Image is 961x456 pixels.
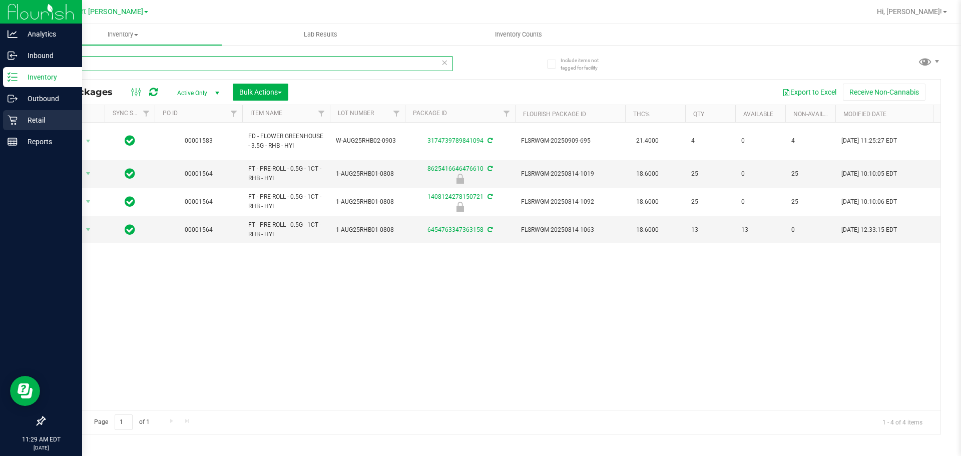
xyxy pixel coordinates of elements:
span: select [82,195,95,209]
span: 1-AUG25RHB01-0808 [336,225,399,235]
a: Filter [226,105,242,122]
span: Sync from Compliance System [486,193,493,200]
span: Include items not tagged for facility [561,57,611,72]
span: select [82,223,95,237]
a: PO ID [163,110,178,117]
a: Inventory Counts [419,24,617,45]
span: FT - PRE-ROLL - 0.5G - 1CT - RHB - HYI [248,164,324,183]
a: Flourish Package ID [523,111,586,118]
a: Available [743,111,773,118]
a: 00001564 [185,170,213,177]
input: 1 [115,414,133,430]
p: Reports [18,136,78,148]
span: Page of 1 [86,414,158,430]
span: Sync from Compliance System [486,165,493,172]
span: 18.6000 [631,223,664,237]
a: THC% [633,111,650,118]
a: Filter [388,105,405,122]
div: Newly Received [403,174,517,184]
span: [DATE] 12:33:15 EDT [841,225,897,235]
span: 18.6000 [631,167,664,181]
button: Receive Non-Cannabis [843,84,925,101]
a: Package ID [413,110,447,117]
button: Export to Excel [776,84,843,101]
span: 1 - 4 of 4 items [874,414,930,429]
span: Inventory [24,30,222,39]
inline-svg: Outbound [8,94,18,104]
a: Item Name [250,110,282,117]
span: [DATE] 10:10:05 EDT [841,169,897,179]
span: Hi, [PERSON_NAME]! [877,8,942,16]
span: New Port [PERSON_NAME] [56,8,143,16]
span: Sync from Compliance System [486,137,493,144]
a: 3174739789841094 [427,137,484,144]
span: FLSRWGM-20250814-1092 [521,197,619,207]
a: 6454763347363158 [427,226,484,233]
span: In Sync [125,134,135,148]
p: Analytics [18,28,78,40]
span: FLSRWGM-20250814-1019 [521,169,619,179]
span: 4 [691,136,729,146]
span: 13 [741,225,779,235]
a: Filter [138,105,155,122]
a: 1408124278150721 [427,193,484,200]
a: Inventory [24,24,222,45]
span: 4 [791,136,829,146]
inline-svg: Analytics [8,29,18,39]
inline-svg: Retail [8,115,18,125]
span: FD - FLOWER GREENHOUSE - 3.5G - RHB - HYI [248,132,324,151]
button: Bulk Actions [233,84,288,101]
span: 1-AUG25RHB01-0808 [336,197,399,207]
a: Qty [693,111,704,118]
span: Bulk Actions [239,88,282,96]
span: In Sync [125,223,135,237]
span: Lab Results [290,30,351,39]
span: 21.4000 [631,134,664,148]
span: select [82,167,95,181]
inline-svg: Inbound [8,51,18,61]
span: 25 [691,169,729,179]
a: Non-Available [793,111,838,118]
span: All Packages [52,87,123,98]
a: 00001583 [185,137,213,144]
p: Inbound [18,50,78,62]
inline-svg: Reports [8,137,18,147]
span: FT - PRE-ROLL - 0.5G - 1CT - RHB - HYI [248,220,324,239]
span: [DATE] 10:10:06 EDT [841,197,897,207]
span: Sync from Compliance System [486,226,493,233]
a: Filter [499,105,515,122]
a: 00001564 [185,226,213,233]
span: In Sync [125,167,135,181]
span: 25 [791,169,829,179]
a: 00001564 [185,198,213,205]
p: [DATE] [5,444,78,451]
inline-svg: Inventory [8,72,18,82]
span: FLSRWGM-20250814-1063 [521,225,619,235]
p: Retail [18,114,78,126]
span: 0 [741,169,779,179]
a: Lot Number [338,110,374,117]
span: In Sync [125,195,135,209]
span: 0 [741,197,779,207]
p: 11:29 AM EDT [5,435,78,444]
a: Modified Date [843,111,886,118]
a: Lab Results [222,24,419,45]
span: 18.6000 [631,195,664,209]
span: 25 [691,197,729,207]
span: [DATE] 11:25:27 EDT [841,136,897,146]
a: Sync Status [113,110,151,117]
a: 8625416646476610 [427,165,484,172]
span: 0 [791,225,829,235]
span: 0 [741,136,779,146]
span: 25 [791,197,829,207]
span: select [82,134,95,148]
span: 1-AUG25RHB01-0808 [336,169,399,179]
iframe: Resource center [10,376,40,406]
span: W-AUG25RHB02-0903 [336,136,399,146]
div: Newly Received [403,202,517,212]
span: Clear [441,56,448,69]
span: 13 [691,225,729,235]
a: Filter [313,105,330,122]
p: Inventory [18,71,78,83]
input: Search Package ID, Item Name, SKU, Lot or Part Number... [44,56,453,71]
